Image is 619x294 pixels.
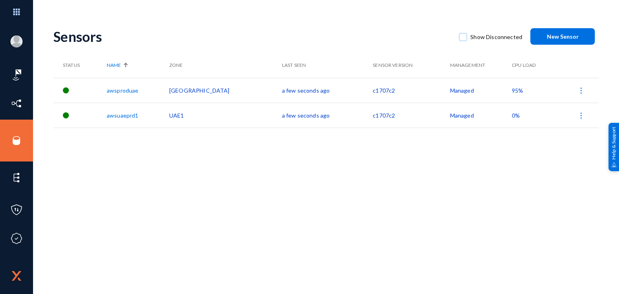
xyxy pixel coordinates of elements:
img: icon-more.svg [577,87,585,95]
button: New Sensor [530,28,595,45]
img: icon-inventory.svg [10,97,23,110]
img: icon-elements.svg [10,172,23,184]
td: c1707c2 [373,103,450,128]
img: icon-policies.svg [10,204,23,216]
th: Sensor Version [373,53,450,78]
span: New Sensor [547,33,579,40]
a: awsproduae [107,87,138,94]
a: awsuaeprd1 [107,112,138,119]
span: Name [107,62,121,69]
span: 0% [512,112,520,119]
th: Last Seen [282,53,373,78]
td: c1707c2 [373,78,450,103]
span: Show Disconnected [470,31,522,43]
div: Help & Support [609,123,619,171]
th: Zone [169,53,282,78]
img: icon-compliance.svg [10,232,23,244]
th: Management [450,53,512,78]
th: CPU Load [512,53,554,78]
td: a few seconds ago [282,78,373,103]
img: icon-sources.svg [10,135,23,147]
td: Managed [450,103,512,128]
span: 95% [512,87,523,94]
td: a few seconds ago [282,103,373,128]
img: help_support.svg [611,162,617,167]
img: icon-more.svg [577,112,585,120]
div: Name [107,62,165,69]
th: Status [53,53,107,78]
img: blank-profile-picture.png [10,35,23,48]
div: Sensors [53,28,451,45]
td: Managed [450,78,512,103]
td: [GEOGRAPHIC_DATA] [169,78,282,103]
td: UAE1 [169,103,282,128]
img: app launcher [4,3,29,21]
img: icon-risk-sonar.svg [10,69,23,81]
